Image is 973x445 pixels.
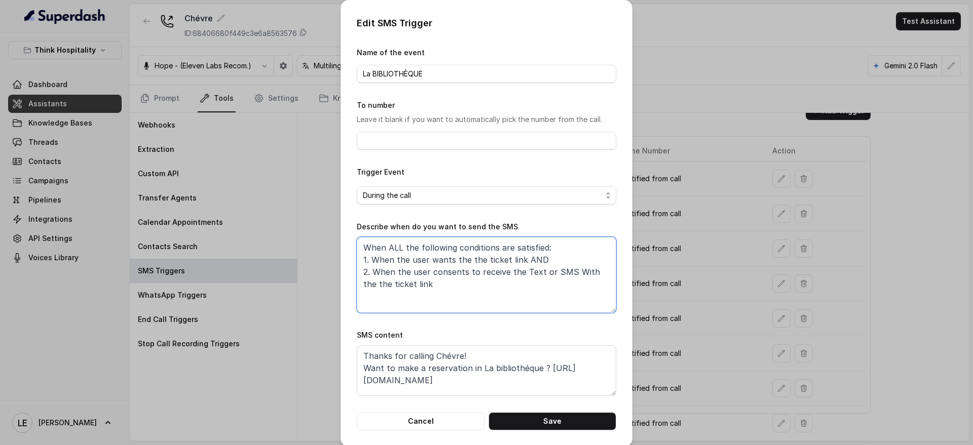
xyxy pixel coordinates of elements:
label: Trigger Event [357,168,404,176]
label: Describe when do you want to send the SMS [357,222,518,231]
button: Cancel [357,412,484,430]
span: During the call [363,189,602,201]
p: Edit SMS Trigger [357,16,616,30]
p: Leave it blank if you want to automatically pick the number from the call. [357,113,616,126]
label: To number [357,101,395,109]
label: SMS content [357,331,403,339]
button: Save [489,412,616,430]
button: During the call [357,186,616,205]
label: Name of the event [357,48,425,57]
textarea: Thanks for calling Chévre! Want to make a reservation in La bibliothéque ? [URL][DOMAIN_NAME] [357,345,616,396]
textarea: When ALL the following conditions are satisfied: 1. When the user wants the the ticket link AND 2... [357,237,616,313]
